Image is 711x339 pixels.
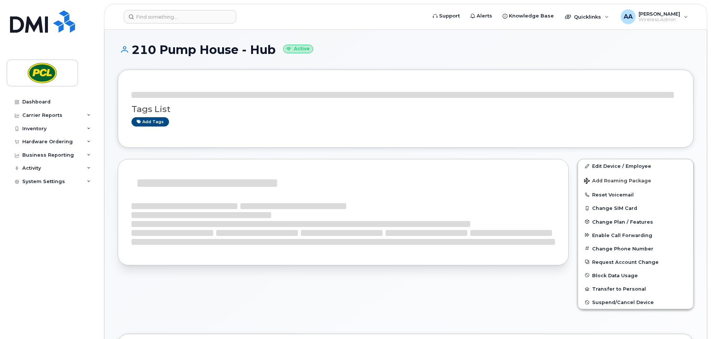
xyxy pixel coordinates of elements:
[132,105,680,114] h3: Tags List
[283,45,313,53] small: Active
[578,159,693,173] a: Edit Device / Employee
[578,201,693,215] button: Change SIM Card
[592,219,653,224] span: Change Plan / Features
[592,232,652,238] span: Enable Call Forwarding
[118,43,694,56] h1: 210 Pump House - Hub
[592,300,654,305] span: Suspend/Cancel Device
[578,215,693,228] button: Change Plan / Features
[578,282,693,295] button: Transfer to Personal
[578,173,693,188] button: Add Roaming Package
[578,255,693,269] button: Request Account Change
[584,178,651,185] span: Add Roaming Package
[578,295,693,309] button: Suspend/Cancel Device
[578,228,693,242] button: Enable Call Forwarding
[132,117,169,127] a: Add tags
[578,242,693,255] button: Change Phone Number
[578,269,693,282] button: Block Data Usage
[578,188,693,201] button: Reset Voicemail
